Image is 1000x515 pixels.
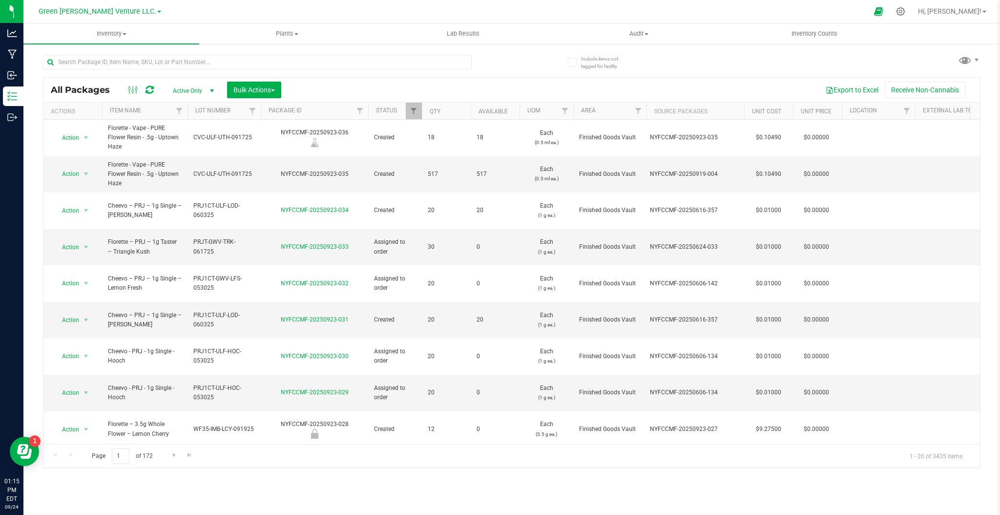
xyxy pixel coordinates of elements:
span: Action [53,386,80,400]
a: Inventory [23,23,199,44]
span: Florette – 3.5g Whole Flower – Lemon Cherry [108,420,182,438]
span: Open Ecommerce Menu [868,2,890,21]
a: Lab Results [375,23,551,44]
span: CVC-ULF-UTH-091725 [193,133,255,142]
span: PRJ1CT-ULF-HOC-053025 [193,347,255,365]
span: select [80,277,92,290]
a: Lot Number [195,107,230,114]
span: Each [525,165,567,183]
span: Finished Goods Vault [579,425,641,434]
div: Value 1: NYFCCMF-20250606-134 [650,388,741,397]
span: $0.00000 [799,203,834,217]
span: 18 [477,133,514,142]
span: $0.00000 [799,386,834,400]
a: NYFCCMF-20250923-033 [281,243,349,250]
span: $0.00000 [799,349,834,364]
a: Inventory Counts [727,23,902,44]
a: Unit Price [801,108,832,115]
span: 0 [477,388,514,397]
span: Cheevo - PRJ - 1g Single - Hooch [108,384,182,402]
p: (1 g ea.) [525,247,567,257]
a: Plants [199,23,375,44]
span: Action [53,204,80,217]
p: (0.5 ml ea.) [525,138,567,147]
span: Action [53,423,80,436]
td: $0.01000 [744,375,793,411]
span: 517 [428,170,465,179]
div: Retain Sample [259,429,370,439]
inline-svg: Manufacturing [7,49,17,59]
p: (1 g ea.) [525,393,567,402]
span: Finished Goods Vault [579,388,641,397]
iframe: Resource center unread badge [29,435,41,447]
div: Manage settings [895,7,907,16]
td: $9.27500 [744,411,793,448]
span: Finished Goods Vault [579,133,641,142]
span: select [80,349,92,363]
span: select [80,204,92,217]
span: 0 [477,425,514,434]
span: Audit [551,29,726,38]
td: $0.01000 [744,229,793,266]
span: Finished Goods Vault [579,170,641,179]
span: Action [53,167,80,181]
span: 18 [428,133,465,142]
span: Page of 172 [83,449,161,464]
span: Finished Goods Vault [579,242,641,252]
span: Assigned to order [374,384,416,402]
div: Actions [51,108,98,115]
span: Created [374,425,416,434]
span: Each [525,201,567,220]
a: Area [581,107,596,114]
span: Florette - Vape - PURE Flower Resin - .5g - Uptown Haze [108,124,182,152]
a: Package ID [269,107,302,114]
span: Finished Goods Vault [579,206,641,215]
p: (1 g ea.) [525,320,567,329]
span: select [80,423,92,436]
span: PRJ1CT-ULF-LOD-060325 [193,311,255,329]
div: NYFCCMF-20250923-036 [259,128,370,147]
div: NYFCCMF-20250923-035 [259,170,370,179]
a: Go to the last page [183,449,197,462]
span: 20 [428,279,465,288]
a: Audit [551,23,727,44]
td: $0.10490 [744,120,793,156]
span: Each [525,311,567,329]
span: $0.00000 [799,277,834,291]
td: $0.10490 [744,156,793,193]
a: Go to the next page [167,449,181,462]
span: Created [374,315,416,324]
inline-svg: Inbound [7,70,17,80]
a: NYFCCMF-20250923-034 [281,207,349,214]
span: Bulk Actions [233,86,275,94]
span: select [80,240,92,254]
span: PRJT-GWV-TRK-061725 [193,237,255,256]
p: (1 g ea.) [525,211,567,220]
div: NYFCCMF-20250923-028 [259,420,370,439]
span: Cheevo – PRJ – 1g Single – [PERSON_NAME] [108,311,182,329]
span: 20 [428,352,465,361]
div: Value 1: NYFCCMF-20250616-357 [650,315,741,324]
p: (0.5 ml ea.) [525,174,567,183]
span: 0 [477,279,514,288]
a: Filter [899,103,915,119]
span: 30 [428,242,465,252]
span: CVC-ULF-UTH-091725 [193,170,255,179]
a: Filter [245,103,261,119]
div: Value 1: NYFCCMF-20250923-035 [650,133,741,142]
a: External Lab Test Result [923,107,1000,114]
span: Hi, [PERSON_NAME]! [918,7,981,15]
span: Finished Goods Vault [579,315,641,324]
a: Unit Cost [752,108,781,115]
span: Cheevo – PRJ – 1g Single – Lemon Fresh [108,274,182,293]
span: 20 [428,388,465,397]
td: $0.01000 [744,339,793,375]
div: Value 1: NYFCCMF-20250606-142 [650,279,741,288]
span: 517 [477,170,514,179]
td: $0.01000 [744,302,793,339]
button: Receive Non-Cannabis [885,82,965,98]
span: Cheevo - PRJ - 1g Single - Hooch [108,347,182,365]
span: Each [525,237,567,256]
span: Created [374,206,416,215]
